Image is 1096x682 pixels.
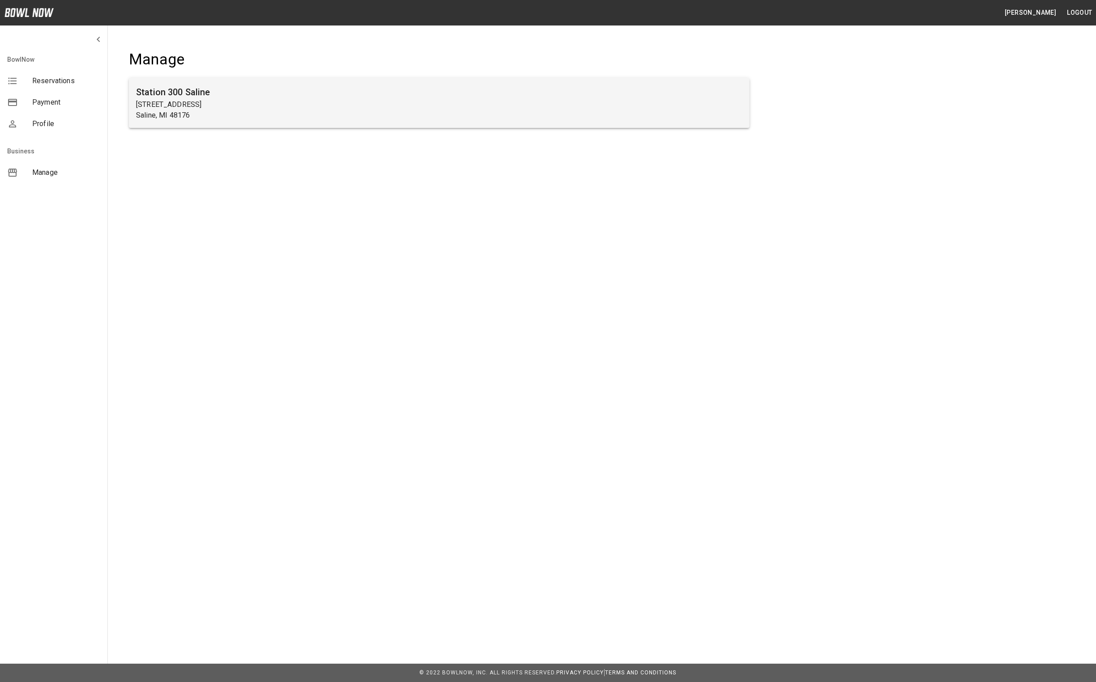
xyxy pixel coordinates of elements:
button: Logout [1064,4,1096,21]
a: Terms and Conditions [606,669,677,676]
img: logo [4,8,54,17]
span: Reservations [32,76,100,86]
button: [PERSON_NAME] [1001,4,1060,21]
span: © 2022 BowlNow, Inc. All Rights Reserved. [419,669,556,676]
span: Profile [32,119,100,129]
span: Manage [32,167,100,178]
h6: Station 300 Saline [136,85,742,99]
p: [STREET_ADDRESS] [136,99,742,110]
a: Privacy Policy [556,669,604,676]
span: Payment [32,97,100,108]
h4: Manage [129,50,750,69]
p: Saline, MI 48176 [136,110,742,121]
